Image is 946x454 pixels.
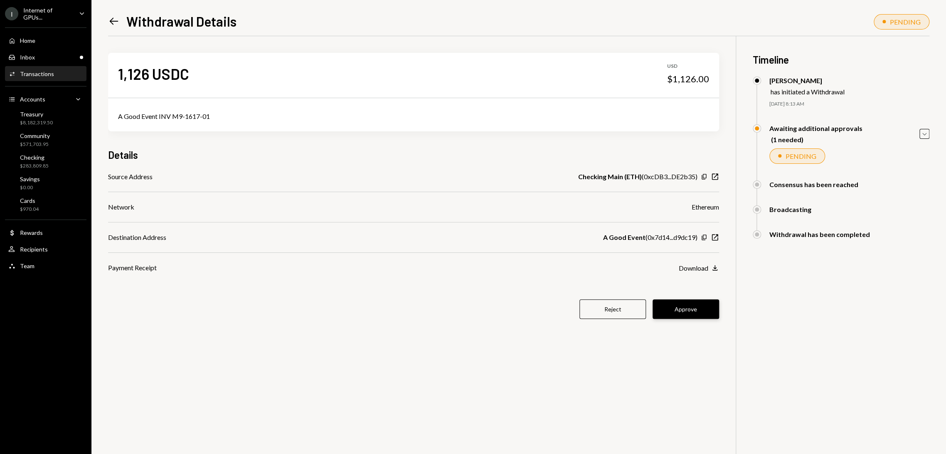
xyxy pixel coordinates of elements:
div: $8,182,319.50 [20,119,53,126]
a: Transactions [5,66,86,81]
div: Awaiting additional approvals [769,124,862,132]
div: Internet of GPUs... [23,7,72,21]
a: Savings$0.00 [5,173,86,193]
div: 1,126 USDC [118,64,189,83]
div: Recipients [20,246,48,253]
a: Checking$283,809.85 [5,151,86,171]
h3: Timeline [753,53,929,67]
a: Recipients [5,242,86,257]
div: $1,126.00 [667,73,709,85]
div: $571,703.95 [20,141,50,148]
button: Approve [653,299,719,319]
div: Ethereum [692,202,719,212]
b: A Good Event [603,232,645,242]
div: $0.00 [20,184,40,191]
div: Network [108,202,134,212]
div: I [5,7,18,20]
div: Community [20,132,50,139]
div: Treasury [20,111,53,118]
div: USD [667,63,709,70]
div: ( 0x7d14...d9dc19 ) [603,232,697,242]
div: has initiated a Withdrawal [771,88,845,96]
div: $970.04 [20,206,39,213]
div: A Good Event INV M9-1617-01 [118,111,709,121]
div: [DATE] 8:13 AM [769,101,929,108]
b: Checking Main (ETH) [578,172,642,182]
div: Download [679,264,708,272]
div: Rewards [20,229,43,236]
div: Home [20,37,35,44]
a: Treasury$8,182,319.50 [5,108,86,128]
div: Destination Address [108,232,166,242]
div: (1 needed) [771,136,862,143]
div: Team [20,262,34,269]
div: Payment Receipt [108,263,157,273]
h3: Details [108,148,138,162]
a: Inbox [5,49,86,64]
a: Home [5,33,86,48]
a: Rewards [5,225,86,240]
div: [PERSON_NAME] [769,76,845,84]
div: Checking [20,154,49,161]
div: PENDING [890,18,921,26]
button: Reject [579,299,646,319]
button: Download [679,264,719,273]
div: Withdrawal has been completed [769,230,870,238]
div: PENDING [786,152,816,160]
div: Transactions [20,70,54,77]
div: Accounts [20,96,45,103]
a: Team [5,258,86,273]
div: Consensus has been reached [769,180,858,188]
div: Savings [20,175,40,183]
div: Source Address [108,172,153,182]
div: Inbox [20,54,35,61]
a: Cards$970.04 [5,195,86,215]
div: Cards [20,197,39,204]
div: ( 0xcDB3...DE2b35 ) [578,172,697,182]
div: $283,809.85 [20,163,49,170]
a: Community$571,703.95 [5,130,86,150]
div: Broadcasting [769,205,811,213]
a: Accounts [5,91,86,106]
h1: Withdrawal Details [126,13,236,30]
